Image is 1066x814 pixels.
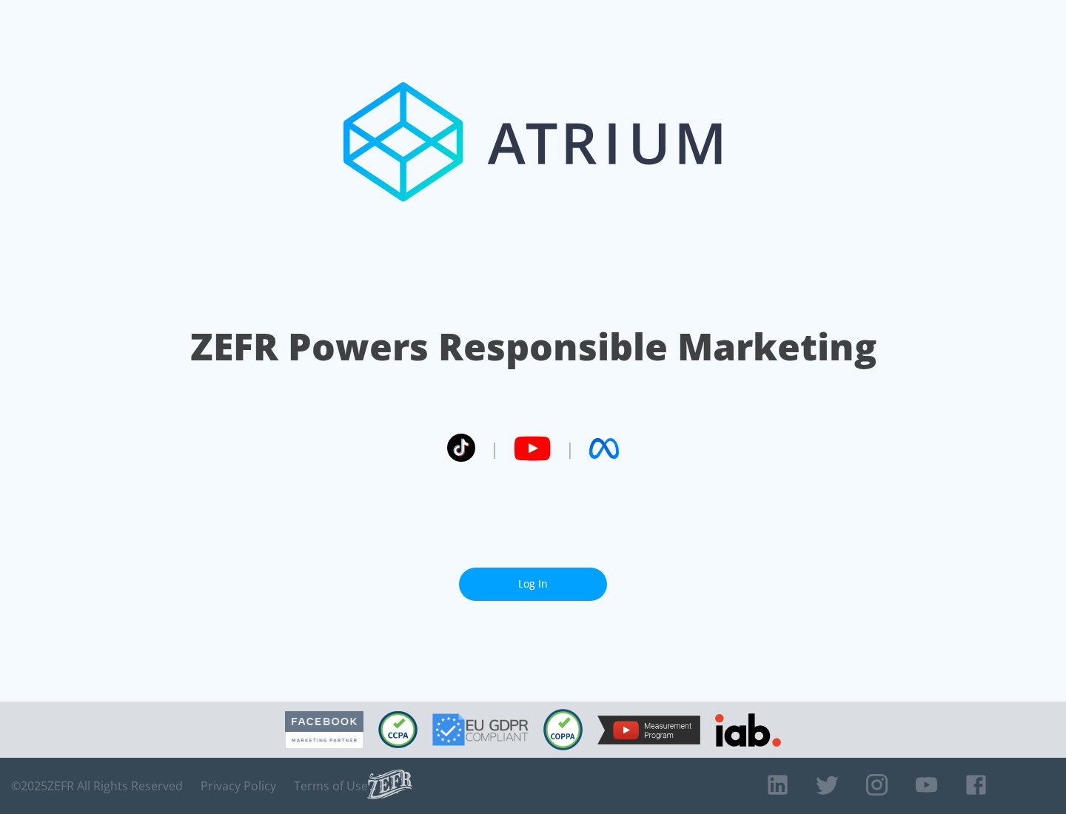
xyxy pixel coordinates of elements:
img: IAB [715,713,781,747]
img: YouTube Measurement Program [597,716,700,744]
h1: ZEFR Powers Responsible Marketing [190,321,876,372]
img: CCPA Compliant [378,711,418,748]
span: © 2025 ZEFR All Rights Reserved [11,778,183,793]
a: Log In [459,568,607,601]
img: COPPA Compliant [543,709,583,750]
a: Privacy Policy [201,778,276,793]
a: Terms of Use [294,778,368,793]
img: Facebook Marketing Partner [285,711,363,749]
img: GDPR Compliant [432,713,529,746]
span: | [490,437,499,460]
span: | [566,437,574,460]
